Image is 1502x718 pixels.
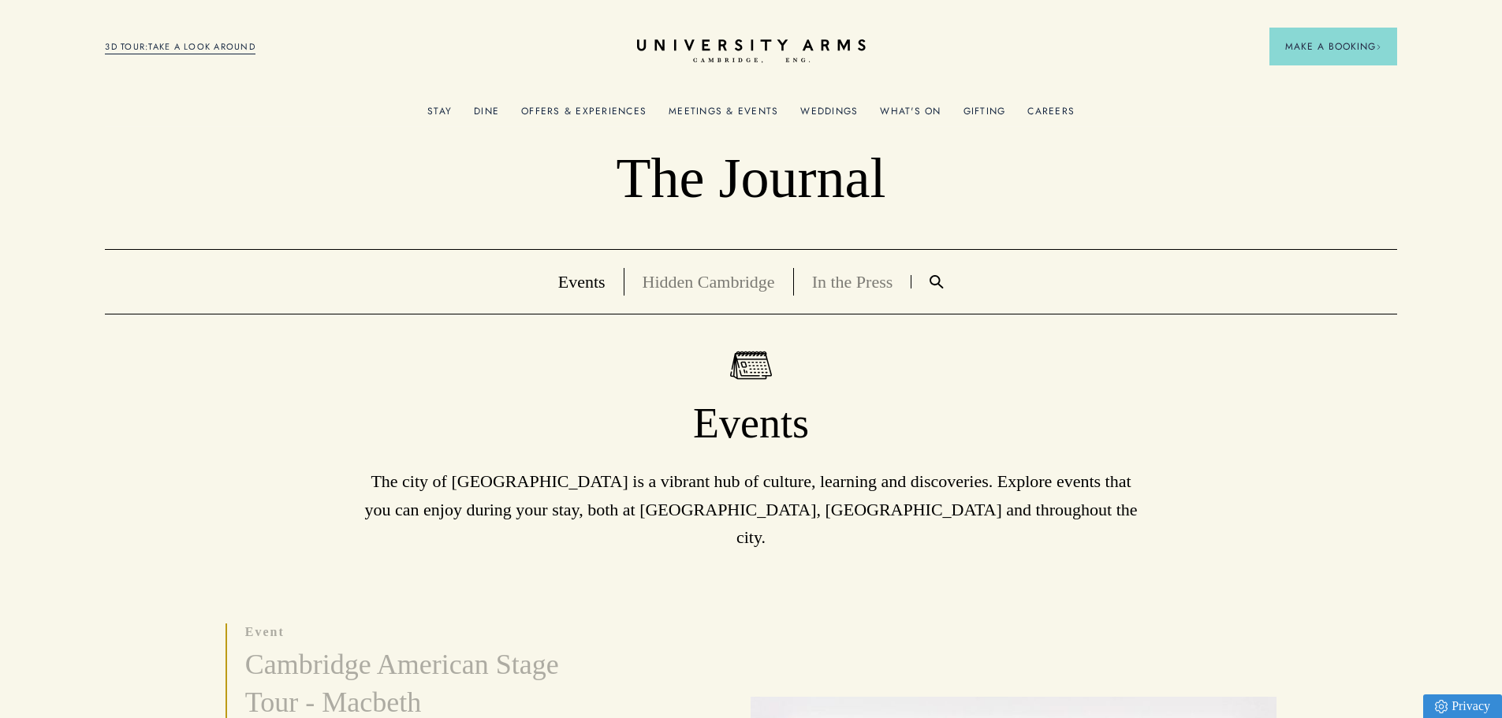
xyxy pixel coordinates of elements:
h1: Events [105,398,1396,450]
a: Search [911,275,962,288]
span: Make a Booking [1285,39,1381,54]
button: Make a BookingArrow icon [1269,28,1397,65]
a: What's On [880,106,941,126]
a: Privacy [1423,694,1502,718]
a: Meetings & Events [669,106,778,126]
a: Careers [1027,106,1075,126]
a: 3D TOUR:TAKE A LOOK AROUND [105,40,255,54]
img: Events [730,351,772,380]
a: Events [558,272,606,292]
a: Gifting [963,106,1006,126]
img: Privacy [1435,700,1448,713]
img: Search [930,275,944,288]
a: Stay [427,106,452,126]
a: Hidden Cambridge [643,272,775,292]
p: event [245,623,606,641]
a: Offers & Experiences [521,106,647,126]
a: Home [637,39,866,64]
p: The Journal [105,145,1396,213]
a: Weddings [800,106,858,126]
img: Arrow icon [1376,44,1381,50]
a: Dine [474,106,499,126]
p: The city of [GEOGRAPHIC_DATA] is a vibrant hub of culture, learning and discoveries. Explore even... [357,467,1146,551]
a: In the Press [812,272,893,292]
